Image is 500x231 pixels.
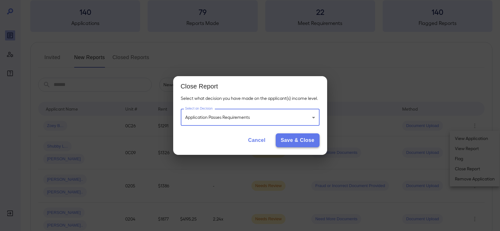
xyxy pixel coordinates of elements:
button: Save & Close [276,133,320,147]
button: Cancel [243,133,270,147]
label: Select an Decision [185,106,213,111]
h2: Close Report [173,76,327,95]
p: Select what decision you have made on the applicant(s) income level. [181,95,320,101]
div: Application Passes Requirements [181,109,320,126]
